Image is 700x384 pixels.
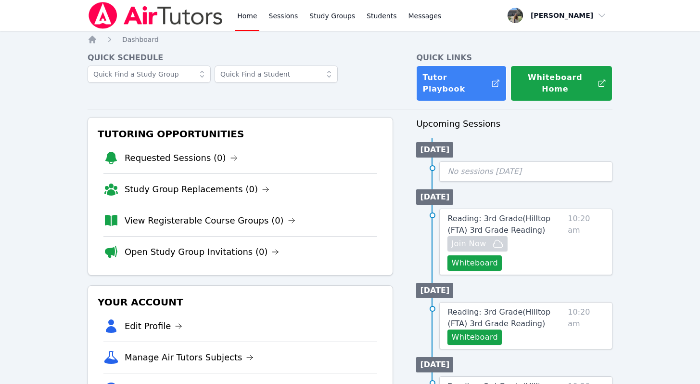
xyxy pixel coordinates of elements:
[88,35,612,44] nav: Breadcrumb
[447,307,550,328] span: Reading: 3rd Grade ( Hilltop (FTA) 3rd Grade Reading )
[447,330,502,345] button: Whiteboard
[125,151,238,165] a: Requested Sessions (0)
[125,214,295,227] a: View Registerable Course Groups (0)
[88,66,211,83] input: Quick Find a Study Group
[125,245,280,259] a: Open Study Group Invitations (0)
[125,319,183,333] a: Edit Profile
[568,306,604,345] span: 10:20 am
[568,213,604,271] span: 10:20 am
[447,236,507,252] button: Join Now
[447,306,564,330] a: Reading: 3rd Grade(Hilltop (FTA) 3rd Grade Reading)
[416,52,612,64] h4: Quick Links
[447,255,502,271] button: Whiteboard
[125,183,269,196] a: Study Group Replacements (0)
[88,52,394,64] h4: Quick Schedule
[416,283,453,298] li: [DATE]
[510,66,612,101] button: Whiteboard Home
[451,238,486,250] span: Join Now
[96,125,385,143] h3: Tutoring Opportunities
[416,189,453,205] li: [DATE]
[416,357,453,372] li: [DATE]
[215,66,338,83] input: Quick Find a Student
[125,351,254,364] a: Manage Air Tutors Subjects
[416,117,612,131] h3: Upcoming Sessions
[447,213,564,236] a: Reading: 3rd Grade(Hilltop (FTA) 3rd Grade Reading)
[416,66,506,101] a: Tutor Playbook
[416,142,453,158] li: [DATE]
[122,36,159,43] span: Dashboard
[96,293,385,311] h3: Your Account
[447,167,522,176] span: No sessions [DATE]
[408,11,442,21] span: Messages
[447,214,550,235] span: Reading: 3rd Grade ( Hilltop (FTA) 3rd Grade Reading )
[88,2,224,29] img: Air Tutors
[122,35,159,44] a: Dashboard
